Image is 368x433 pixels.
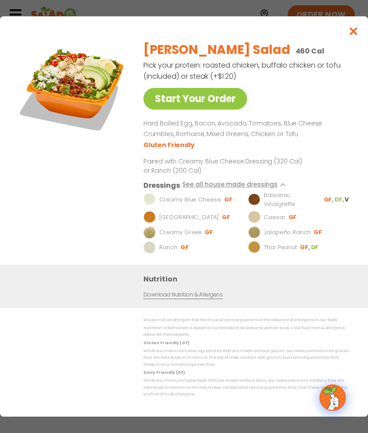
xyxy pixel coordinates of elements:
p: While our menu includes foods that are made without dairy, our restaurants are not dairy free. We... [143,377,350,398]
img: Dressing preview image for Caesar [248,211,260,224]
img: Dressing preview image for Creamy Greek [143,226,156,239]
img: Dressing preview image for Balsamic Vinaigrette [248,194,260,206]
li: GF [224,196,233,204]
p: Pick your protein: roasted chicken, buffalo chicken or tofu (included) or steak (+$1.20) [143,60,342,82]
li: GF [300,243,311,251]
p: Nutrition information is based on our standard recipes and portion sizes. Click Nutrition & Aller... [143,325,350,338]
h3: Dressings [143,180,180,191]
p: Creamy Blue Cheese [159,195,221,204]
img: Dressing preview image for Ranch [143,241,156,254]
h3: Nutrition [143,273,355,285]
button: Close modal [339,16,368,46]
p: 460 Cal [296,46,324,57]
strong: Gluten Friendly (GF) [143,340,189,346]
img: Dressing preview image for Creamy Blue Cheese [143,194,156,206]
a: Download Nutrition & Allergens [143,291,223,299]
li: GF [180,243,190,251]
img: Dressing preview image for Thai Peanut [248,241,260,254]
p: [GEOGRAPHIC_DATA] [159,213,218,222]
p: Caesar [264,213,285,222]
strong: Dairy Friendly (DF) [143,370,185,375]
li: GF [289,213,298,221]
li: GF [205,228,214,236]
p: Thai Peanut [264,243,297,252]
img: Featured product photo for Cobb Salad [18,34,128,144]
p: Ranch [159,243,177,252]
p: Creamy Greek [159,228,202,237]
img: wpChatIcon [320,385,345,410]
button: See all house made dressings [182,180,289,191]
li: GF [314,228,323,236]
p: We are not an allergen free facility and cannot guarantee the absence of allergens in our foods. [143,317,350,323]
li: DF [311,243,320,251]
li: V [345,196,349,204]
img: Dressing preview image for BBQ Ranch [143,211,156,224]
img: Dressing preview image for Jalapeño Ranch [248,226,260,239]
p: Paired with Creamy Blue Cheese Dressing (320 Cal) or Ranch (200 Cal) [143,157,307,175]
p: Balsamic Vinaigrette [264,191,320,209]
p: While our menu includes ingredients that are made without gluten, our restaurants are not gluten ... [143,348,350,368]
h2: [PERSON_NAME] Salad [143,41,290,59]
a: Start Your Order [143,88,247,110]
p: Jalapeño Ranch [264,228,311,237]
li: GF [324,196,334,204]
li: DF [334,196,345,204]
p: Hard Boiled Egg, Bacon, Avocado, Tomatoes, Blue Cheese Crumbles, Romaine, Mixed Greens, Chicken o... [143,118,349,140]
li: GF [222,213,231,221]
li: Gluten Friendly [143,141,196,150]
